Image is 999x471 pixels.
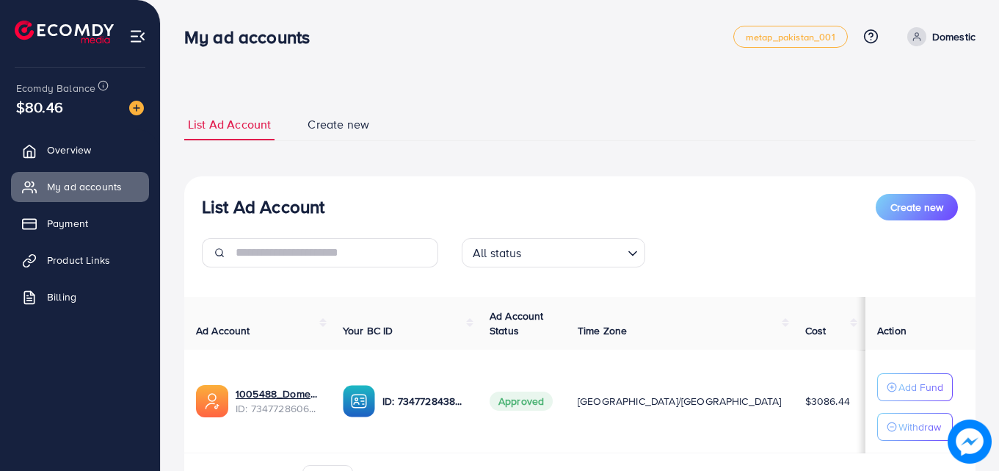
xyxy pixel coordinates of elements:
span: metap_pakistan_001 [746,32,835,42]
p: Add Fund [898,378,943,396]
button: Add Fund [877,373,953,401]
span: ID: 7347728606426251265 [236,401,319,416]
span: Overview [47,143,91,157]
img: menu [129,28,146,45]
span: [GEOGRAPHIC_DATA]/[GEOGRAPHIC_DATA] [578,394,782,409]
span: Cost [805,323,827,338]
p: ID: 7347728438985424897 [382,392,466,410]
span: All status [470,242,525,264]
p: Domestic [932,28,976,46]
span: Create new [308,116,369,133]
p: Withdraw [898,418,941,436]
button: Create new [876,194,958,220]
a: My ad accounts [11,172,149,201]
span: Action [877,323,907,338]
span: List Ad Account [188,116,271,133]
img: ic-ads-acc.e4c84228.svg [196,385,228,417]
span: $3086.44 [805,394,850,409]
a: Payment [11,209,149,238]
span: Payment [47,216,88,231]
span: Billing [47,290,76,304]
a: Overview [11,135,149,165]
h3: My ad accounts [184,26,322,48]
img: ic-ba-acc.ded83a64.svg [343,385,375,417]
span: Create new [890,200,943,215]
a: 1005488_Domesticcc_1710776396283 [236,386,319,401]
div: <span class='underline'>1005488_Domesticcc_1710776396283</span></br>7347728606426251265 [236,386,319,417]
span: Ad Account [196,323,250,338]
a: Billing [11,282,149,312]
img: image [129,101,144,115]
a: metap_pakistan_001 [733,26,848,48]
span: Ecomdy Balance [16,81,95,96]
span: Product Links [47,253,110,267]
h3: List Ad Account [202,196,324,217]
span: Your BC ID [343,323,393,338]
button: Withdraw [877,413,953,441]
span: Time Zone [578,323,627,338]
span: $80.46 [16,96,63,118]
img: logo [15,21,114,43]
div: Search for option [462,238,645,267]
input: Search for option [526,240,622,264]
span: Ad Account Status [490,309,544,338]
span: My ad accounts [47,179,122,194]
a: Product Links [11,245,149,275]
span: Approved [490,392,553,411]
a: Domestic [901,27,976,46]
img: image [948,420,992,464]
